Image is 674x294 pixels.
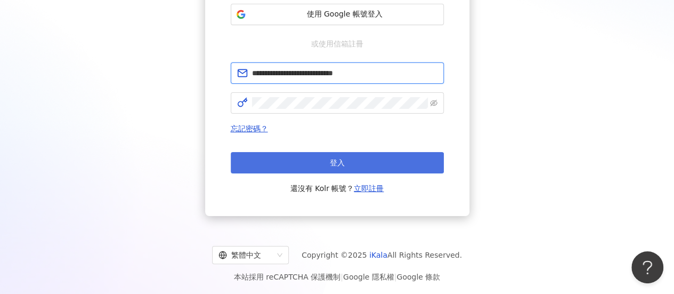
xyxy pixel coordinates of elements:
[234,271,440,283] span: 本站採用 reCAPTCHA 保護機制
[231,4,444,25] button: 使用 Google 帳號登入
[304,38,371,50] span: 或使用信箱註冊
[302,249,462,261] span: Copyright © 2025 All Rights Reserved.
[369,251,387,259] a: iKala
[218,247,273,264] div: 繁體中文
[250,9,439,20] span: 使用 Google 帳號登入
[631,251,663,283] iframe: Help Scout Beacon - Open
[340,273,343,281] span: |
[343,273,394,281] a: Google 隱私權
[354,184,384,193] a: 立即註冊
[231,124,268,133] a: 忘記密碼？
[396,273,440,281] a: Google 條款
[290,182,384,195] span: 還沒有 Kolr 帳號？
[394,273,397,281] span: |
[330,158,345,167] span: 登入
[231,152,444,173] button: 登入
[430,99,437,107] span: eye-invisible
